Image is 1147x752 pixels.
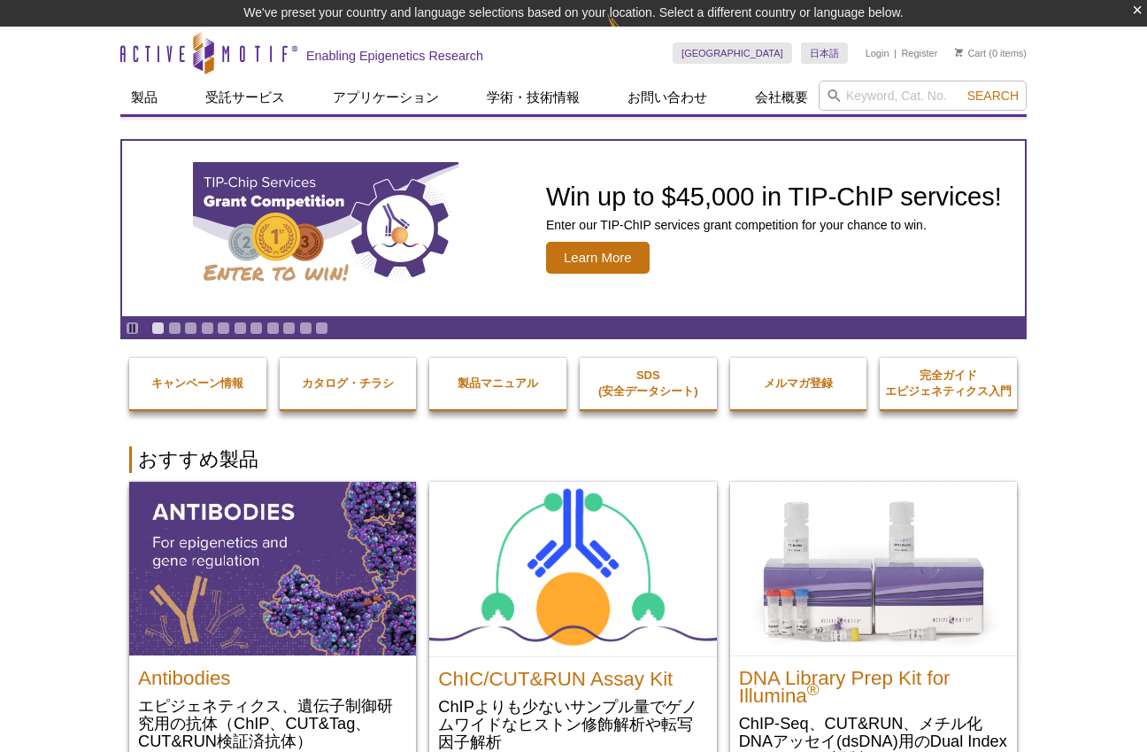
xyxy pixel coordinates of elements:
span: Search [967,89,1019,103]
strong: 製品マニュアル [458,376,538,390]
strong: キャンペーン情報 [151,376,243,390]
li: | [894,43,897,64]
a: Go to slide 2 [168,322,181,335]
a: Go to slide 6 [234,322,247,335]
a: Login [866,47,889,59]
a: アプリケーション [322,81,450,114]
article: TIP-ChIP Services Grant Competition [122,141,1025,316]
strong: カタログ・チラシ [302,376,394,390]
h2: おすすめ製品 [129,446,1018,473]
a: 製品マニュアル [429,358,566,409]
img: All Antibodies [129,482,416,655]
h2: Win up to $45,000 in TIP-ChIP services! [546,183,1002,210]
h2: DNA Library Prep Kit for Illumina [739,661,1008,705]
h2: ChIC/CUT&RUN Assay Kit [438,662,707,688]
a: [GEOGRAPHIC_DATA] [673,43,792,64]
strong: 完全ガイド エピジェネティクス入門 [885,368,1012,398]
h2: Antibodies [138,661,407,687]
a: 製品 [120,81,168,114]
a: Go to slide 5 [217,322,230,335]
a: Register [901,47,937,59]
a: Go to slide 7 [250,322,263,335]
input: Keyword, Cat. No. [819,81,1027,111]
a: カタログ・チラシ [280,358,417,409]
img: TIP-ChIP Services Grant Competition [193,162,458,295]
a: Go to slide 3 [184,322,197,335]
a: Go to slide 4 [201,322,214,335]
button: Search [962,88,1024,104]
li: (0 items) [955,43,1027,64]
a: 受託サービス [195,81,296,114]
a: Go to slide 9 [282,322,296,335]
a: Go to slide 11 [315,322,328,335]
a: Cart [955,47,986,59]
a: Go to slide 8 [266,322,280,335]
strong: メルマガ登録 [764,376,833,390]
img: Change Here [607,13,654,55]
strong: SDS (安全データシート) [598,368,698,398]
img: ChIC/CUT&RUN Assay Kit [429,482,716,656]
a: SDS(安全データシート) [580,350,717,417]
a: 会社概要 [744,81,819,114]
img: Your Cart [955,48,963,57]
a: 日本語 [801,43,848,64]
p: Enter our TIP-ChIP services grant competition for your chance to win. [546,217,1002,233]
a: メルマガ登録 [730,358,867,409]
p: ChIPよりも少ないサンプル量でゲノムワイドなヒストン修飾解析や転写因子解析 [438,697,707,751]
p: エピジェネティクス、遺伝子制御研究用の抗体（ChIP、CUT&Tag、CUT&RUN検証済抗体） [138,696,407,750]
h2: Enabling Epigenetics Research [306,48,483,64]
a: キャンペーン情報 [129,358,266,409]
a: TIP-ChIP Services Grant Competition Win up to $45,000 in TIP-ChIP services! Enter our TIP-ChIP se... [122,141,1025,316]
span: Learn More [546,242,650,274]
a: お問い合わせ [617,81,718,114]
a: Go to slide 10 [299,322,312,335]
sup: ® [807,680,820,699]
a: 学術・技術情報 [476,81,590,114]
a: 完全ガイドエピジェネティクス入門 [880,350,1017,417]
a: Go to slide 1 [151,322,165,335]
img: DNA Library Prep Kit for Illumina [730,482,1017,655]
a: Toggle autoplay [126,322,139,335]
